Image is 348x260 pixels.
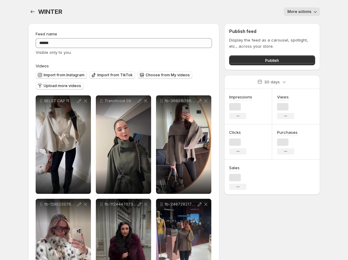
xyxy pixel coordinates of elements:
[287,9,311,14] span: More actions
[138,71,192,79] button: Choose from My videos
[165,98,197,103] p: fb-3680157665622426-IS5dMYVBejpeoSZqwTCth-1-video
[36,63,49,68] span: Videos
[44,83,81,88] span: Upload more videos
[96,95,151,194] div: Trenchcoat 09
[44,98,76,103] p: BELST CAP 11
[165,202,197,207] p: fb-24872821769002950-DkLRcEUVVtEKzFC1ttm6_-1-video
[229,37,315,49] p: Display the feed as a carousel, spotlight, etc., across your store.
[28,7,37,16] button: Settings
[277,94,289,100] h3: Views
[264,79,280,85] p: 30 days
[36,82,84,90] button: Upload more videos
[229,28,315,34] h2: Publish feed
[44,202,76,207] p: fb-1285220766073510-H7E5uXToVdDAdJJbNxzCb-1-video
[36,95,91,194] div: BELST CAP 11
[44,73,84,78] span: Import from Instagram
[229,55,315,65] button: Publish
[36,71,87,79] button: Import from Instagram
[89,71,135,79] button: Import from TikTok
[229,165,240,171] h3: Sales
[97,73,133,78] span: Import from TikTok
[156,95,211,194] div: fb-3680157665622426-IS5dMYVBejpeoSZqwTCth-1-video
[38,8,62,15] span: WINTER
[229,129,241,135] h3: Clicks
[104,98,136,103] p: Trenchcoat 09
[36,31,57,36] span: Feed name
[36,50,72,55] span: Visible only to you.
[277,129,298,135] h3: Purchases
[265,57,279,63] span: Publish
[104,202,136,207] p: fb-1124447073012092-iBGjxKHUknkcZDC4lGB9D-1-video
[229,94,252,100] h3: Impressions
[284,7,320,16] button: More actions
[146,73,190,78] span: Choose from My videos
